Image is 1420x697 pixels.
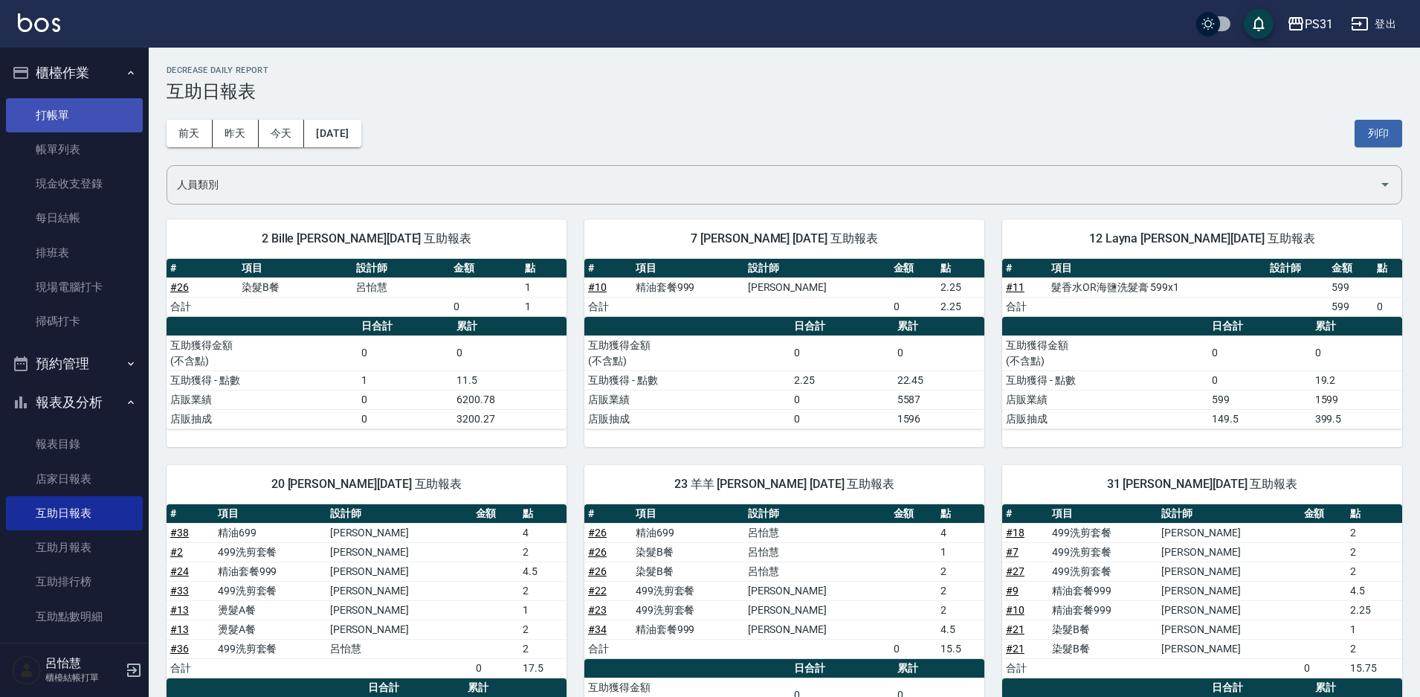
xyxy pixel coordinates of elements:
[167,658,214,678] td: 合計
[1305,15,1333,33] div: PS31
[167,504,214,524] th: #
[1006,604,1024,616] a: #10
[1281,9,1339,39] button: PS31
[1158,504,1300,524] th: 設計師
[45,671,121,684] p: 櫃檯結帳打單
[588,565,607,577] a: #26
[790,659,894,678] th: 日合計
[170,585,189,597] a: #33
[1006,281,1024,293] a: #11
[1208,390,1311,409] td: 599
[1158,542,1300,562] td: [PERSON_NAME]
[238,277,352,297] td: 染髮B餐
[326,600,472,620] td: [PERSON_NAME]
[6,201,143,235] a: 每日結帳
[326,639,472,658] td: 呂怡慧
[6,132,143,167] a: 帳單列表
[1048,620,1158,639] td: 染髮B餐
[632,562,744,581] td: 染髮B餐
[167,504,567,678] table: a dense table
[1346,620,1402,639] td: 1
[1006,623,1024,635] a: #21
[584,639,632,658] td: 合計
[1158,620,1300,639] td: [PERSON_NAME]
[1346,658,1402,678] td: 15.75
[6,167,143,201] a: 現金收支登錄
[588,546,607,558] a: #26
[472,504,520,524] th: 金額
[6,98,143,132] a: 打帳單
[1328,297,1373,316] td: 599
[937,581,984,600] td: 2
[1373,173,1397,196] button: Open
[6,383,143,422] button: 報表及分析
[1346,600,1402,620] td: 2.25
[1002,259,1402,317] table: a dense table
[453,409,567,428] td: 3200.27
[894,409,984,428] td: 1596
[170,604,189,616] a: #13
[1002,658,1048,678] td: 合計
[1345,10,1402,38] button: 登出
[1346,639,1402,658] td: 2
[6,530,143,565] a: 互助月報表
[6,634,143,668] a: 互助業績報表
[937,504,984,524] th: 點
[744,600,890,620] td: [PERSON_NAME]
[1048,639,1158,658] td: 染髮B餐
[1373,297,1402,316] td: 0
[170,623,189,635] a: #13
[632,620,744,639] td: 精油套餐999
[453,390,567,409] td: 6200.78
[167,259,567,317] table: a dense table
[632,277,744,297] td: 精油套餐999
[937,600,984,620] td: 2
[184,231,549,246] span: 2 Bille [PERSON_NAME][DATE] 互助報表
[326,581,472,600] td: [PERSON_NAME]
[602,477,966,492] span: 23 羊羊 [PERSON_NAME] [DATE] 互助報表
[173,172,1373,198] input: 人員名稱
[519,523,567,542] td: 4
[167,120,213,147] button: 前天
[894,335,984,370] td: 0
[1300,504,1346,524] th: 金額
[1208,370,1311,390] td: 0
[1373,259,1402,278] th: 點
[6,304,143,338] a: 掃碼打卡
[6,462,143,496] a: 店家日報表
[213,120,259,147] button: 昨天
[588,623,607,635] a: #34
[584,390,790,409] td: 店販業績
[326,562,472,581] td: [PERSON_NAME]
[744,504,890,524] th: 設計師
[588,604,607,616] a: #23
[1002,390,1208,409] td: 店販業績
[937,259,984,278] th: 點
[6,270,143,304] a: 現場電腦打卡
[1020,231,1384,246] span: 12 Layna [PERSON_NAME][DATE] 互助報表
[894,370,984,390] td: 22.45
[1158,639,1300,658] td: [PERSON_NAME]
[358,370,454,390] td: 1
[584,504,984,659] table: a dense table
[214,523,326,542] td: 精油699
[519,562,567,581] td: 4.5
[214,639,326,658] td: 499洗剪套餐
[1328,277,1373,297] td: 599
[1158,581,1300,600] td: [PERSON_NAME]
[358,335,454,370] td: 0
[584,370,790,390] td: 互助獲得 - 點數
[1311,370,1402,390] td: 19.2
[167,259,238,278] th: #
[1346,542,1402,562] td: 2
[1048,259,1266,278] th: 項目
[214,562,326,581] td: 精油套餐999
[214,581,326,600] td: 499洗剪套餐
[588,585,607,597] a: #22
[6,236,143,270] a: 排班表
[584,504,632,524] th: #
[519,658,567,678] td: 17.5
[170,546,183,558] a: #2
[790,409,894,428] td: 0
[744,581,890,600] td: [PERSON_NAME]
